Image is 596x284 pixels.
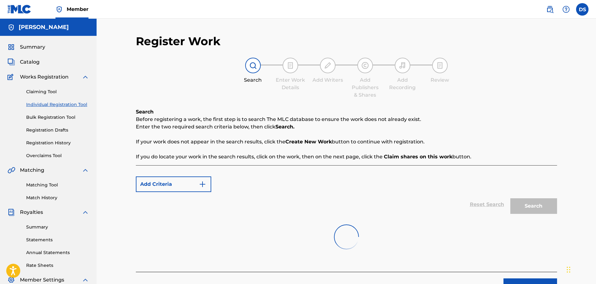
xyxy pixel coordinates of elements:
[20,73,69,81] span: Works Registration
[26,114,89,121] a: Bulk Registration Tool
[136,123,557,131] p: Enter the two required search criteria below, then click
[387,76,418,91] div: Add Recording
[7,24,15,31] img: Accounts
[26,249,89,256] a: Annual Statements
[20,166,44,174] span: Matching
[237,76,269,84] div: Search
[26,127,89,133] a: Registration Drafts
[26,152,89,159] a: Overclaims Tool
[26,262,89,269] a: Rate Sheets
[82,73,89,81] img: expand
[55,6,63,13] img: Top Rightsholder
[579,187,596,237] iframe: Resource Center
[567,260,570,279] div: Drag
[424,76,455,84] div: Review
[136,109,154,115] b: Search
[7,73,16,81] img: Works Registration
[26,140,89,146] a: Registration History
[7,58,15,66] img: Catalog
[20,276,64,284] span: Member Settings
[565,254,596,284] iframe: Chat Widget
[26,237,89,243] a: Statements
[361,62,369,69] img: step indicator icon for Add Publishers & Shares
[7,43,15,51] img: Summary
[7,58,40,66] a: CatalogCatalog
[19,24,69,31] h5: David Sellars
[399,62,406,69] img: step indicator icon for Add Recording
[20,43,45,51] span: Summary
[20,58,40,66] span: Catalog
[136,116,557,123] p: Before registering a work, the first step is to search The MLC database to ensure the work does n...
[287,62,294,69] img: step indicator icon for Enter Work Details
[82,166,89,174] img: expand
[7,43,45,51] a: SummarySummary
[312,76,343,84] div: Add Writers
[275,124,294,130] strong: Search.
[26,195,89,201] a: Match History
[544,3,556,16] a: Public Search
[350,76,381,99] div: Add Publishers & Shares
[7,209,15,216] img: Royalties
[324,62,331,69] img: step indicator icon for Add Writers
[546,6,554,13] img: search
[7,5,31,14] img: MLC Logo
[436,62,444,69] img: step indicator icon for Review
[7,166,15,174] img: Matching
[329,219,364,254] img: preloader
[26,224,89,230] a: Summary
[136,153,557,161] p: If you do locate your work in the search results, click on the work, then on the next page, click...
[136,173,557,217] form: Search Form
[249,62,257,69] img: step indicator icon for Search
[562,6,570,13] img: help
[20,209,43,216] span: Royalties
[384,154,452,160] strong: Claim shares on this work
[560,3,572,16] div: Help
[285,139,332,145] strong: Create New Work
[82,276,89,284] img: expand
[67,6,88,13] span: Member
[136,176,211,192] button: Add Criteria
[26,89,89,95] a: Claiming Tool
[275,76,306,91] div: Enter Work Details
[26,182,89,188] a: Matching Tool
[199,181,206,188] img: 9d2ae6d4665cec9f34b9.svg
[7,276,15,284] img: Member Settings
[136,34,221,48] h2: Register Work
[136,138,557,146] p: If your work does not appear in the search results, click the button to continue with registration.
[26,101,89,108] a: Individual Registration Tool
[576,3,589,16] div: User Menu
[82,209,89,216] img: expand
